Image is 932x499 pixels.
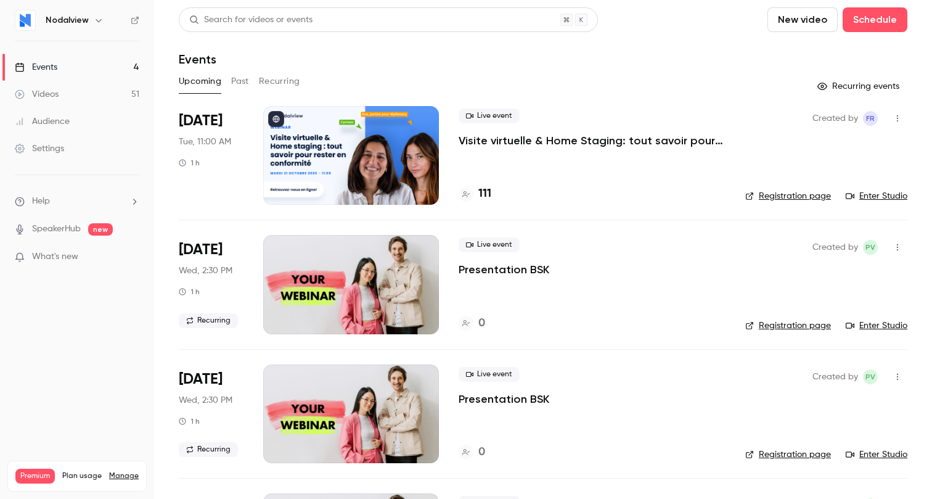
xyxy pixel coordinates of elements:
[179,265,232,277] span: Wed, 2:30 PM
[846,190,907,202] a: Enter Studio
[863,240,878,255] span: Paul Vérine
[15,469,55,484] span: Premium
[179,158,200,168] div: 1 h
[812,111,858,126] span: Created by
[179,52,216,67] h1: Events
[109,471,139,481] a: Manage
[15,88,59,101] div: Videos
[459,367,520,382] span: Live event
[812,76,907,96] button: Recurring events
[812,369,858,384] span: Created by
[15,195,139,208] li: help-dropdown-opener
[459,444,485,461] a: 0
[125,252,139,263] iframe: Noticeable Trigger
[478,315,485,332] h4: 0
[15,61,57,73] div: Events
[459,262,549,277] a: Presentation BSK
[32,223,81,236] a: SpeakerHub
[189,14,313,27] div: Search for videos or events
[179,313,238,328] span: Recurring
[32,195,50,208] span: Help
[843,7,907,32] button: Schedule
[846,320,907,332] a: Enter Studio
[745,190,831,202] a: Registration page
[179,394,232,406] span: Wed, 2:30 PM
[459,109,520,123] span: Live event
[478,444,485,461] h4: 0
[46,14,89,27] h6: Nodalview
[459,186,491,202] a: 111
[231,72,249,91] button: Past
[846,448,907,461] a: Enter Studio
[478,186,491,202] h4: 111
[179,106,243,205] div: Oct 21 Tue, 11:00 AM (Europe/Brussels)
[179,369,223,389] span: [DATE]
[863,111,878,126] span: Florence Robert
[15,115,70,128] div: Audience
[459,392,549,406] a: Presentation BSK
[865,369,875,384] span: PV
[459,237,520,252] span: Live event
[865,240,875,255] span: PV
[179,240,223,260] span: [DATE]
[812,240,858,255] span: Created by
[62,471,102,481] span: Plan usage
[88,223,113,236] span: new
[459,315,485,332] a: 0
[32,250,78,263] span: What's new
[459,133,726,148] a: Visite virtuelle & Home Staging: tout savoir pour rester en conformité
[179,287,200,297] div: 1 h
[179,111,223,131] span: [DATE]
[259,72,300,91] button: Recurring
[179,136,231,148] span: Tue, 11:00 AM
[866,111,875,126] span: FR
[179,416,200,426] div: 1 h
[745,320,831,332] a: Registration page
[179,365,243,463] div: Aug 26 Wed, 2:30 PM (Europe/Paris)
[863,369,878,384] span: Paul Vérine
[15,142,64,155] div: Settings
[745,448,831,461] a: Registration page
[767,7,838,32] button: New video
[179,442,238,457] span: Recurring
[179,235,243,334] div: Jul 29 Wed, 2:30 PM (Europe/Paris)
[179,72,221,91] button: Upcoming
[15,10,35,30] img: Nodalview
